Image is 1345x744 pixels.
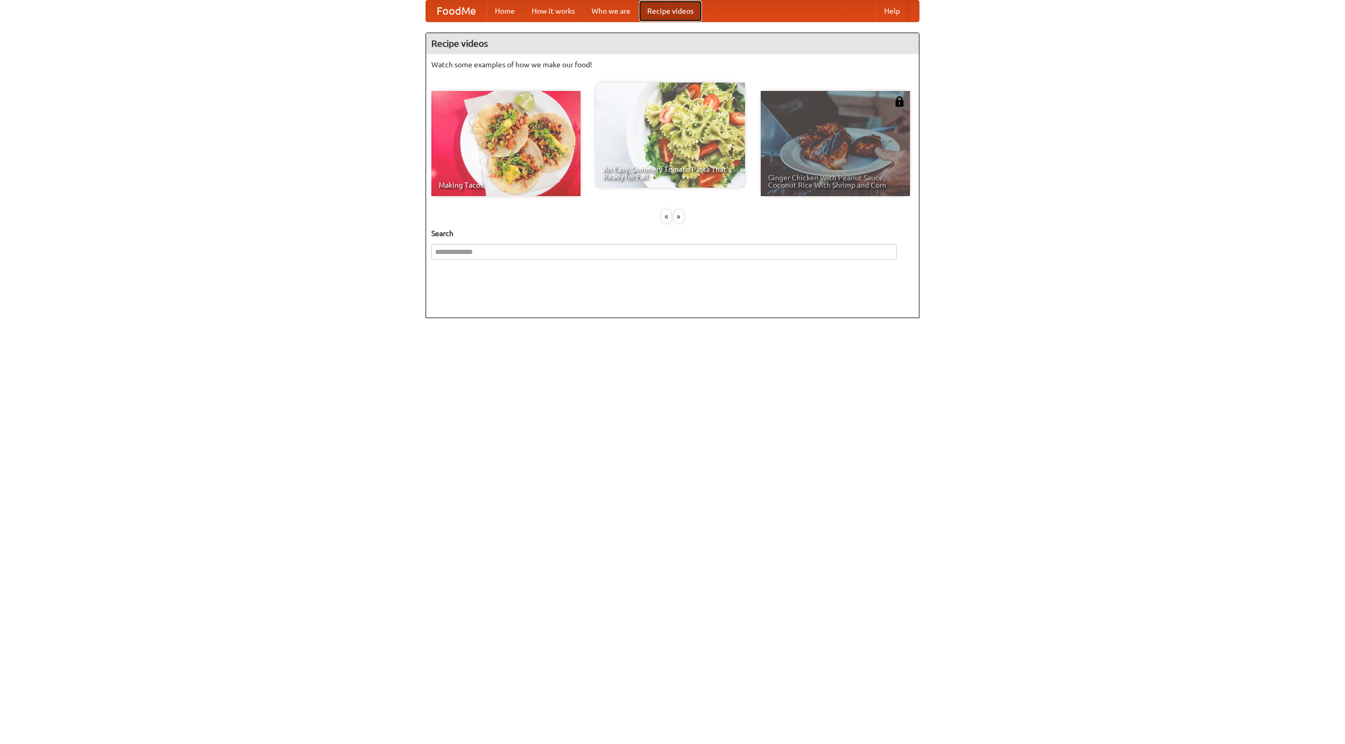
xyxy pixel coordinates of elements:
h4: Recipe videos [426,33,919,54]
span: An Easy, Summery Tomato Pasta That's Ready for Fall [603,166,738,180]
a: Home [487,1,523,22]
div: » [674,210,684,223]
a: Recipe videos [639,1,702,22]
a: Making Tacos [431,91,581,196]
div: « [661,210,671,223]
img: 483408.png [894,96,905,107]
p: Watch some examples of how we make our food! [431,59,914,70]
a: How it works [523,1,583,22]
h5: Search [431,228,914,239]
span: Making Tacos [439,181,573,189]
a: An Easy, Summery Tomato Pasta That's Ready for Fall [596,83,745,188]
a: FoodMe [426,1,487,22]
a: Who we are [583,1,639,22]
a: Help [876,1,908,22]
